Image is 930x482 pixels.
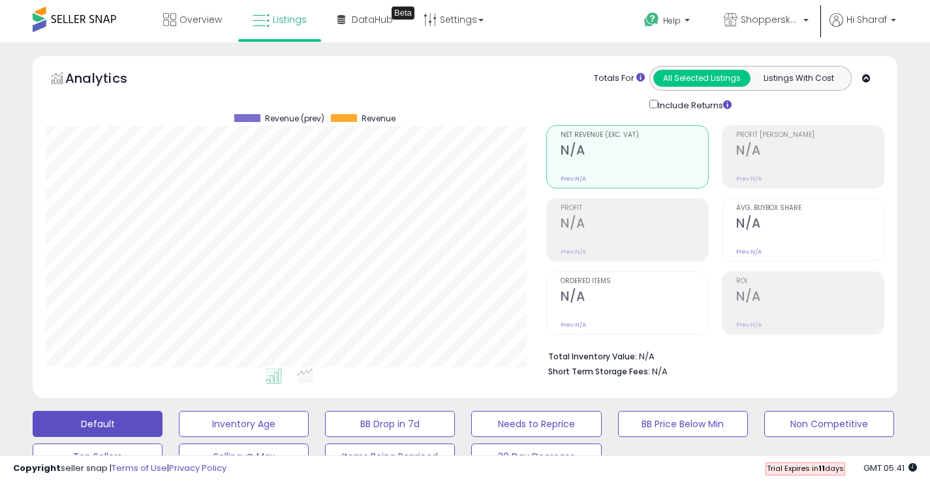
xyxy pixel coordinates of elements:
span: Avg. Buybox Share [736,205,884,212]
h2: N/A [561,216,708,233]
div: seller snap | | [13,462,226,475]
div: Totals For [594,72,645,85]
a: Terms of Use [112,462,167,474]
strong: Copyright [13,462,61,474]
button: Top Sellers [33,444,163,470]
span: Profit [PERSON_NAME] [736,132,884,139]
button: BB Drop in 7d [325,411,455,437]
button: Needs to Reprice [471,411,601,437]
div: Include Returns [640,97,747,112]
h5: Analytics [65,69,153,91]
small: Prev: N/A [561,175,586,183]
button: Non Competitive [764,411,894,437]
small: Prev: N/A [736,175,762,183]
b: Short Term Storage Fees: [548,366,650,377]
span: 2025-09-8 05:41 GMT [863,462,917,474]
button: Listings With Cost [750,70,847,87]
h2: N/A [561,289,708,307]
span: Profit [561,205,708,212]
span: Trial Expires in days [767,463,844,474]
h2: N/A [736,289,884,307]
button: All Selected Listings [653,70,751,87]
button: Default [33,411,163,437]
button: BB Price Below Min [618,411,748,437]
h2: N/A [736,143,884,160]
li: N/A [548,348,875,363]
span: Net Revenue (Exc. VAT) [561,132,708,139]
a: Hi Sharaf [829,13,896,42]
button: 30 Day Decrease [471,444,601,470]
i: Get Help [643,12,660,28]
small: Prev: N/A [561,248,586,256]
b: Total Inventory Value: [548,351,637,362]
b: 11 [818,463,825,474]
span: Listings [273,13,307,26]
small: Prev: N/A [736,248,762,256]
small: Prev: N/A [736,321,762,329]
span: N/A [652,365,668,378]
h2: N/A [561,143,708,160]
a: Help [634,2,703,42]
small: Prev: N/A [561,321,586,329]
span: ShopperskartUAE [741,13,799,26]
span: Ordered Items [561,278,708,285]
div: Tooltip anchor [392,7,414,20]
span: Revenue [362,114,395,123]
span: Help [663,15,681,26]
button: Inventory Age [179,411,309,437]
span: Hi Sharaf [846,13,887,26]
button: Items Being Repriced [325,444,455,470]
a: Privacy Policy [169,462,226,474]
span: DataHub [352,13,393,26]
button: Selling @ Max [179,444,309,470]
h2: N/A [736,216,884,233]
span: Overview [179,13,222,26]
span: Revenue (prev) [265,114,324,123]
span: ROI [736,278,884,285]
